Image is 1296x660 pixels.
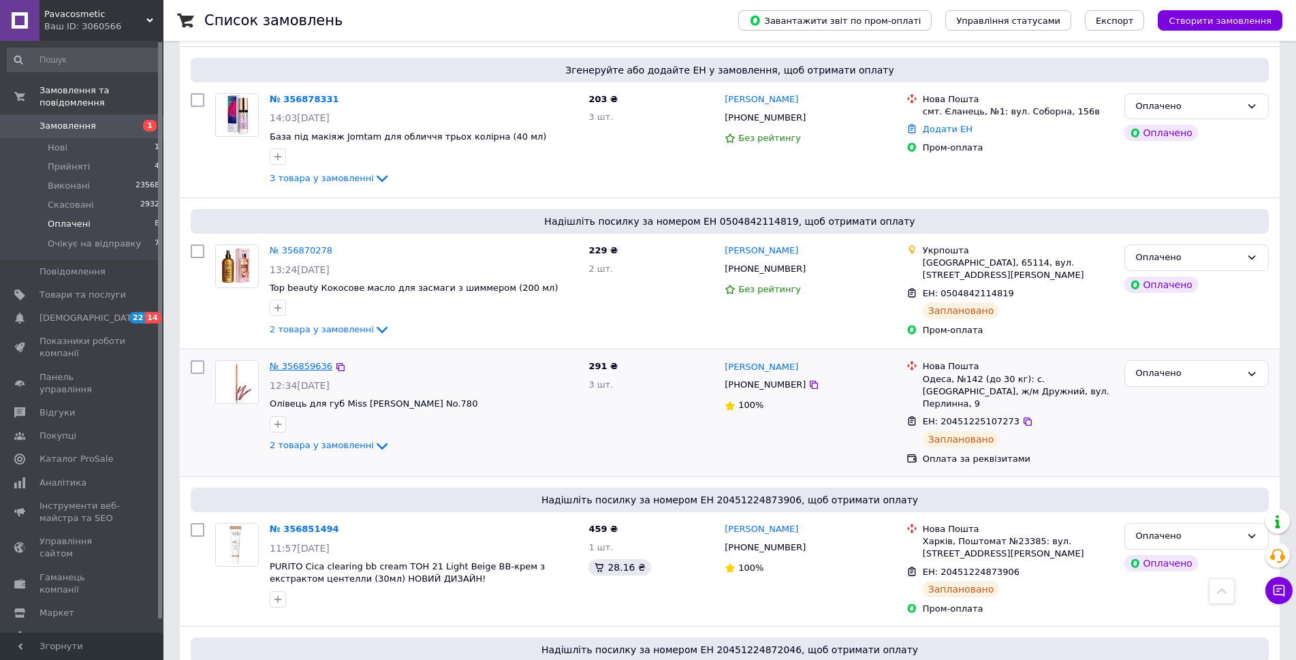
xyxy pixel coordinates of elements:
[39,477,86,489] span: Аналітика
[143,120,157,131] span: 1
[270,543,330,554] span: 11:57[DATE]
[923,581,1000,597] div: Заплановано
[39,535,126,560] span: Управління сайтом
[7,48,161,72] input: Пошук
[1136,251,1241,265] div: Оплачено
[270,112,330,123] span: 14:03[DATE]
[39,289,126,301] span: Товари та послуги
[155,142,159,154] span: 1
[215,360,259,404] a: Фото товару
[48,199,94,211] span: Скасовані
[738,400,763,410] span: 100%
[945,10,1071,31] button: Управління статусами
[923,106,1113,118] div: смт. Єланець, №1: вул. Соборна, 156в
[196,643,1263,657] span: Надішліть посилку за номером ЕН 20451224872046, щоб отримати оплату
[588,379,613,390] span: 3 шт.
[588,542,613,552] span: 1 шт.
[39,371,126,396] span: Панель управління
[270,441,374,451] span: 2 товара у замовленні
[155,238,159,250] span: 7
[1136,529,1241,544] div: Оплачено
[588,112,613,122] span: 3 шт.
[956,16,1060,26] span: Управління статусами
[588,361,618,371] span: 291 ₴
[270,131,546,142] a: База під макіяж Jomtam для обличчя трьох колірна (40 мл)
[1085,10,1145,31] button: Експорт
[270,94,339,104] a: № 356878331
[270,264,330,275] span: 13:24[DATE]
[923,93,1113,106] div: Нова Пошта
[48,161,90,173] span: Прийняті
[270,380,330,391] span: 12:34[DATE]
[215,245,259,288] a: Фото товару
[588,245,618,255] span: 229 ₴
[725,523,798,536] a: [PERSON_NAME]
[48,238,141,250] span: Очікує на відправку
[923,567,1020,577] span: ЕН: 20451224873906
[923,416,1020,426] span: ЕН: 20451225107273
[39,407,75,419] span: Відгуки
[923,373,1113,411] div: Одеса, №142 (до 30 кг): с. [GEOGRAPHIC_DATA], ж/м Дружний, вул. Перлинна, 9
[588,524,618,534] span: 459 ₴
[722,539,808,556] div: [PHONE_NUMBER]
[738,284,801,294] span: Без рейтингу
[1124,125,1198,141] div: Оплачено
[270,361,332,371] a: № 356859636
[749,14,921,27] span: Завантажити звіт по пром-оплаті
[588,559,650,576] div: 28.16 ₴
[923,257,1113,281] div: [GEOGRAPHIC_DATA], 65114, вул. [STREET_ADDRESS][PERSON_NAME]
[39,630,109,642] span: Налаштування
[39,430,76,442] span: Покупці
[923,324,1113,336] div: Пром-оплата
[923,535,1113,560] div: Харків, Поштомат №23385: вул. [STREET_ADDRESS][PERSON_NAME]
[48,218,91,230] span: Оплачені
[140,199,159,211] span: 2932
[270,173,390,183] a: 3 товара у замовленні
[722,376,808,394] div: [PHONE_NUMBER]
[216,245,258,287] img: Фото товару
[39,453,113,465] span: Каталог ProSale
[39,571,126,596] span: Гаманець компанії
[155,218,159,230] span: 8
[923,431,1000,447] div: Заплановано
[1265,577,1293,604] button: Чат з покупцем
[738,10,932,31] button: Завантажити звіт по пром-оплаті
[216,361,258,403] img: Фото товару
[270,283,558,293] a: Top beauty Кокосове масло для засмаги з шиммером (200 мл)
[215,523,259,567] a: Фото товару
[44,8,146,20] span: Pavacosmetic
[270,524,339,534] a: № 356851494
[725,93,798,106] a: [PERSON_NAME]
[923,142,1113,154] div: Пром-оплата
[39,335,126,360] span: Показники роботи компанії
[738,133,801,143] span: Без рейтингу
[923,453,1113,465] div: Оплата за реквізитами
[1144,15,1282,25] a: Створити замовлення
[923,523,1113,535] div: Нова Пошта
[39,84,163,109] span: Замовлення та повідомлення
[136,180,159,192] span: 23568
[270,324,374,334] span: 2 товара у замовленні
[738,563,763,573] span: 100%
[588,94,618,104] span: 203 ₴
[48,180,90,192] span: Виконані
[923,302,1000,319] div: Заплановано
[923,288,1014,298] span: ЕН: 0504842114819
[39,266,106,278] span: Повідомлення
[1136,99,1241,114] div: Оплачено
[155,161,159,173] span: 4
[196,493,1263,507] span: Надішліть посилку за номером ЕН 20451224873906, щоб отримати оплату
[270,398,477,409] a: Олівець для губ Miss [PERSON_NAME] No.780
[1158,10,1282,31] button: Створити замовлення
[1096,16,1134,26] span: Експорт
[722,260,808,278] div: [PHONE_NUMBER]
[1124,555,1198,571] div: Оплачено
[196,215,1263,228] span: Надішліть посилку за номером ЕН 0504842114819, щоб отримати оплату
[196,63,1263,77] span: Згенеруйте або додайте ЕН у замовлення, щоб отримати оплату
[39,312,140,324] span: [DEMOGRAPHIC_DATA]
[722,109,808,127] div: [PHONE_NUMBER]
[216,94,258,136] img: Фото товару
